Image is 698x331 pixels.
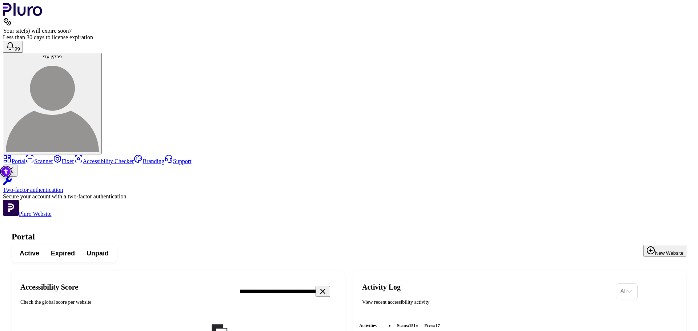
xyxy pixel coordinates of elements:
[3,187,695,193] div: Two-factor authentication
[45,247,81,260] button: Expired
[14,247,45,260] button: Active
[316,286,330,297] button: Clear search field
[3,53,102,154] button: פרקין עדיפרקין עדי
[394,322,418,329] li: scans :
[43,54,62,59] span: פרקין עדי
[3,41,23,53] button: Open notifications, you have 379 new notifications
[12,232,686,242] h1: Portal
[3,34,695,41] div: Less than 30 days to license expiration
[164,158,192,164] a: Support
[53,158,74,164] a: Fixer
[74,158,134,164] a: Accessibility Checker
[3,158,25,164] a: Portal
[362,283,610,291] h2: Activity Log
[6,59,99,152] img: פרקין עדי
[15,46,20,52] span: 99
[3,211,52,217] a: Open Pluro Website
[20,283,228,291] h2: Accessibility Score
[134,158,164,164] a: Branding
[3,177,695,193] a: Two-factor authentication
[3,28,695,34] div: Your site(s) will expire soon
[362,299,610,306] div: View recent accessibility activity
[643,245,686,257] button: New Website
[436,323,440,328] span: 17
[20,249,39,258] span: Active
[409,323,416,328] span: 151
[3,11,43,17] a: Logo
[3,193,695,200] div: Secure your account with a two-factor authentication.
[3,165,17,177] button: Close Two-factor authentication notification
[69,28,72,34] span: 7
[616,283,638,299] div: Set sorting
[3,154,695,217] aside: Sidebar menu
[421,322,443,329] li: fixes :
[51,249,75,258] span: Expired
[87,249,109,258] span: Unpaid
[25,158,53,164] a: Scanner
[20,299,228,306] div: Check the global score per website
[81,247,115,260] button: Unpaid
[234,283,336,299] input: Search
